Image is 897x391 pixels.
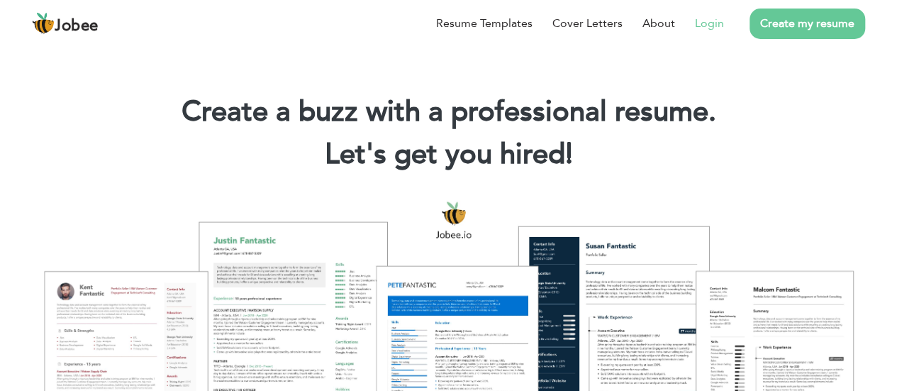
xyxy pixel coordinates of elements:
a: Login [695,15,724,32]
span: | [566,135,572,174]
a: Cover Letters [552,15,623,32]
a: Resume Templates [436,15,533,32]
img: jobee.io [32,12,55,35]
a: About [642,15,675,32]
span: get you hired! [394,135,573,174]
a: Jobee [32,12,99,35]
h1: Create a buzz with a professional resume. [21,94,876,131]
h2: Let's [21,136,876,173]
a: Create my resume [750,9,865,39]
span: Jobee [55,18,99,34]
